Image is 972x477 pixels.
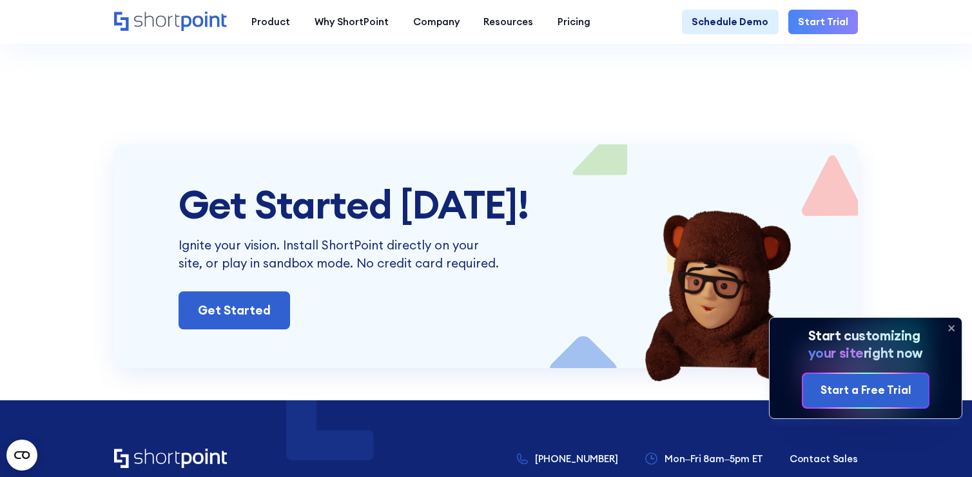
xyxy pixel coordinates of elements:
a: Resources [471,10,545,34]
div: Start a Free Trial [821,382,911,398]
p: [PHONE_NUMBER] [535,452,618,467]
button: Open CMP widget [6,440,37,471]
a: Contact Sales [790,452,858,467]
a: Schedule Demo [682,10,778,34]
a: Start a Free Trial [803,374,928,408]
div: Get Started [DATE]! [179,183,795,226]
div: Pricing [558,15,590,30]
div: Resources [483,15,533,30]
div: Company [413,15,460,30]
a: [PHONE_NUMBER] [517,452,617,467]
a: Start Trial [788,10,858,34]
div: Product [251,15,290,30]
iframe: Chat Widget [908,415,972,477]
div: Why ShortPoint [315,15,389,30]
a: Pricing [545,10,603,34]
a: Home [114,449,227,469]
a: Product [239,10,302,34]
a: Get Started [179,291,290,329]
a: Why ShortPoint [302,10,401,34]
a: Home [114,12,227,32]
p: Ignite your vision. Install ShortPoint directly on your site, or play in sandbox mode. No credit ... [179,236,501,273]
p: Mon–Fri 8am–5pm ET [665,452,763,467]
a: Company [401,10,472,34]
